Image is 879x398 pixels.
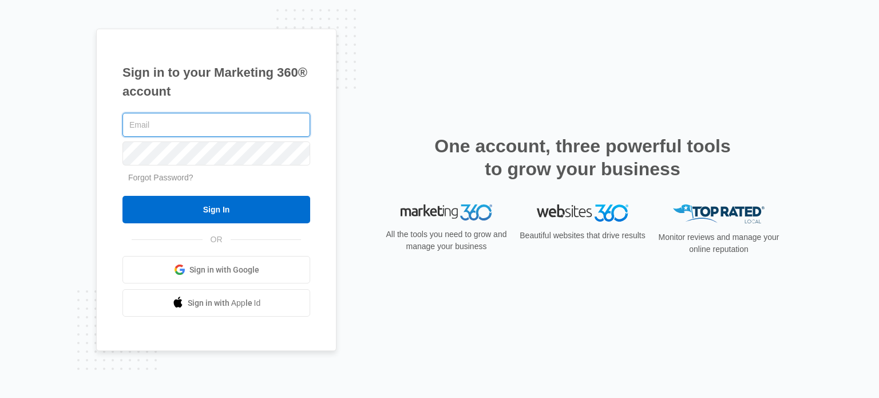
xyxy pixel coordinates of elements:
p: Beautiful websites that drive results [518,230,647,242]
a: Forgot Password? [128,173,193,182]
p: Monitor reviews and manage your online reputation [655,231,783,255]
p: All the tools you need to grow and manage your business [382,228,510,253]
h2: One account, three powerful tools to grow your business [431,135,734,180]
a: Sign in with Apple Id [122,289,310,317]
input: Sign In [122,196,310,223]
img: Marketing 360 [401,204,492,220]
img: Websites 360 [537,204,628,221]
h1: Sign in to your Marketing 360® account [122,63,310,101]
span: Sign in with Apple Id [188,297,261,309]
input: Email [122,113,310,137]
span: Sign in with Google [189,264,259,276]
img: Top Rated Local [673,204,765,223]
span: OR [203,234,231,246]
a: Sign in with Google [122,256,310,283]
